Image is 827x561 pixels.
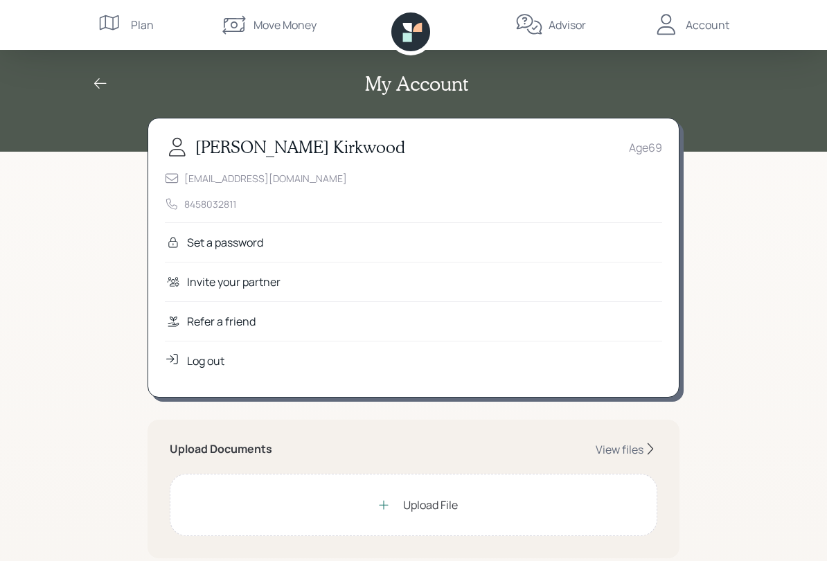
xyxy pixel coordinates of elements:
div: View files [596,442,643,457]
div: [EMAIL_ADDRESS][DOMAIN_NAME] [184,171,347,186]
h2: My Account [365,72,468,96]
div: Account [686,17,729,33]
div: 8458032811 [184,197,236,211]
div: Log out [187,353,224,369]
div: Advisor [549,17,586,33]
h3: [PERSON_NAME] Kirkwood [195,137,405,157]
div: Move Money [254,17,317,33]
div: Upload File [403,497,458,513]
div: Plan [131,17,154,33]
div: Age 69 [629,139,662,156]
div: Invite your partner [187,274,281,290]
div: Set a password [187,234,263,251]
div: Refer a friend [187,313,256,330]
h5: Upload Documents [170,443,272,456]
